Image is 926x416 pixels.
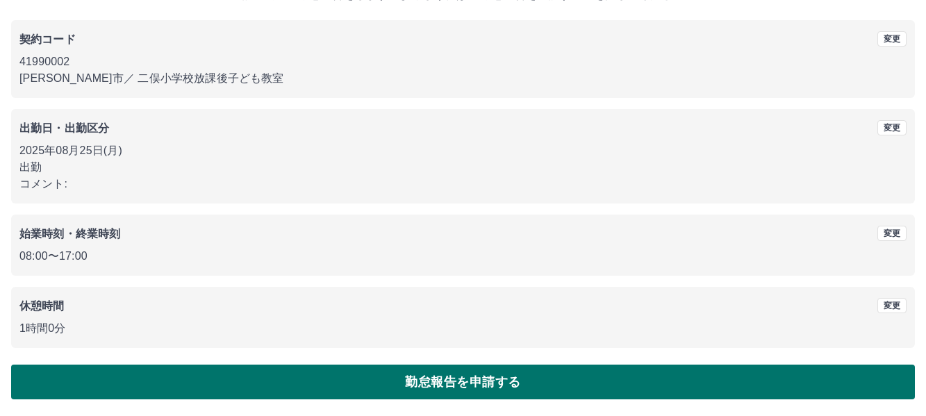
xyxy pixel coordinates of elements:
p: 2025年08月25日(月) [19,142,907,159]
p: 1時間0分 [19,320,907,337]
b: 始業時刻・終業時刻 [19,228,120,240]
p: [PERSON_NAME]市 ／ 二俣小学校放課後子ども教室 [19,70,907,87]
button: 変更 [877,298,907,313]
button: 変更 [877,120,907,135]
p: 08:00 〜 17:00 [19,248,907,265]
button: 変更 [877,226,907,241]
b: 休憩時間 [19,300,65,312]
button: 変更 [877,31,907,47]
button: 勤怠報告を申請する [11,365,915,399]
p: コメント: [19,176,907,192]
b: 出勤日・出勤区分 [19,122,109,134]
p: 出勤 [19,159,907,176]
p: 41990002 [19,53,907,70]
b: 契約コード [19,33,76,45]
